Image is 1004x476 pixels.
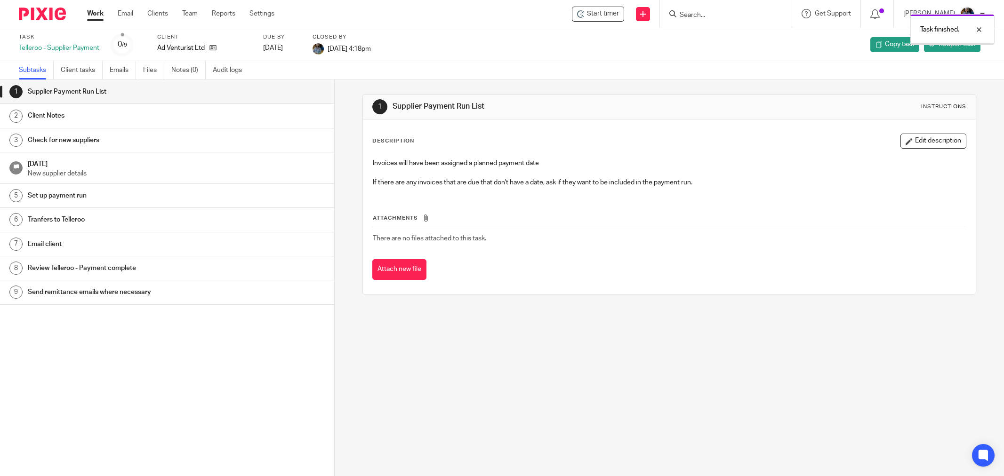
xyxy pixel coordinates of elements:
img: Jaskaran%20Singh.jpeg [313,43,324,55]
a: Audit logs [213,61,249,79]
a: Subtasks [19,61,54,79]
span: Attachments [373,215,418,221]
a: Settings [249,9,274,18]
div: 2 [9,110,23,123]
label: Task [19,33,99,41]
h1: Send remittance emails where necessary [28,285,226,299]
a: Clients [147,9,168,18]
h1: Review Telleroo - Payment complete [28,261,226,275]
h1: Client Notes [28,109,226,123]
p: New supplier details [28,169,325,178]
a: Client tasks [61,61,103,79]
h1: Check for new suppliers [28,133,226,147]
h1: Set up payment run [28,189,226,203]
p: Task finished. [920,25,959,34]
span: There are no files attached to this task. [373,235,486,242]
a: Reports [212,9,235,18]
div: 1 [372,99,387,114]
h1: Supplier Payment Run List [28,85,226,99]
h1: Tranfers to Telleroo [28,213,226,227]
div: 7 [9,238,23,251]
a: Email [118,9,133,18]
h1: Supplier Payment Run List [393,102,690,111]
a: Files [143,61,164,79]
a: Work [87,9,104,18]
div: 5 [9,189,23,202]
label: Due by [263,33,301,41]
div: Instructions [921,103,966,111]
p: Ad Venturist Ltd [157,43,205,53]
h1: [DATE] [28,157,325,169]
div: [DATE] [263,43,301,53]
p: If there are any invoices that are due that don't have a date, ask if they want to be included in... [373,178,966,187]
div: 3 [9,134,23,147]
div: 8 [9,262,23,275]
img: Jaskaran%20Singh.jpeg [960,7,975,22]
div: Ad Venturist Ltd - Telleroo - Supplier Payment [572,7,624,22]
img: Pixie [19,8,66,20]
a: Team [182,9,198,18]
div: 1 [9,85,23,98]
a: Notes (0) [171,61,206,79]
button: Edit description [900,134,966,149]
div: 9 [9,286,23,299]
a: Emails [110,61,136,79]
label: Client [157,33,251,41]
div: Telleroo - Supplier Payment [19,43,99,53]
label: Closed by [313,33,371,41]
div: 6 [9,213,23,226]
span: [DATE] 4:18pm [328,45,371,52]
div: 0 [118,39,127,50]
p: Invoices will have been assigned a planned payment date [373,159,966,168]
button: Attach new file [372,259,426,280]
small: /9 [122,42,127,48]
p: Description [372,137,414,145]
h1: Email client [28,237,226,251]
